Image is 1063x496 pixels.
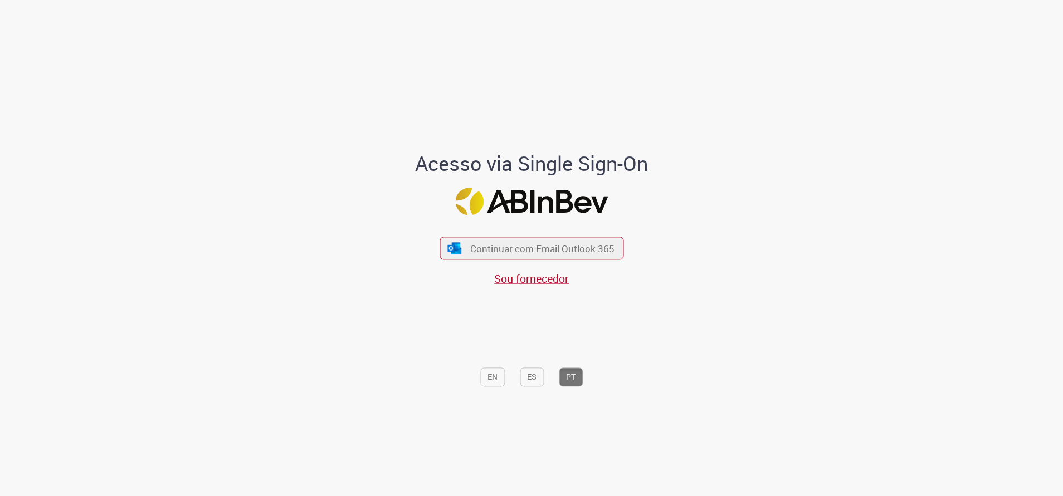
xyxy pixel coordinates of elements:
h1: Acesso via Single Sign-On [377,153,686,175]
img: Logo ABInBev [455,188,608,215]
button: ES [520,367,544,386]
span: Continuar com Email Outlook 365 [470,242,615,255]
button: EN [480,367,505,386]
img: ícone Azure/Microsoft 360 [447,242,462,254]
button: PT [559,367,583,386]
a: Sou fornecedor [494,272,569,287]
button: ícone Azure/Microsoft 360 Continuar com Email Outlook 365 [440,237,623,259]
